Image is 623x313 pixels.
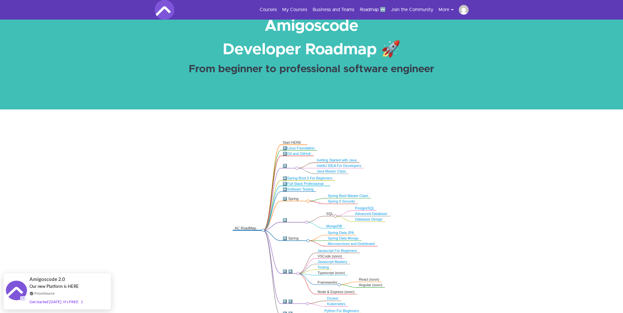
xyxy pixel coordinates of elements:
div: 2️⃣ [283,151,311,156]
a: Getting Started with Java [317,158,356,162]
div: React (soon) [359,277,379,282]
div: 1️⃣ 0️⃣ JS [283,269,296,278]
a: Docker [327,297,338,301]
div: 4️⃣ [283,176,333,181]
a: Business and Teams [313,7,355,13]
div: SQL [326,212,334,216]
div: Frameworks [318,280,337,285]
a: Courses [260,7,277,13]
a: Full Stack Professional 🔥 [283,182,323,190]
a: Git and GitHub [287,152,311,156]
div: Start HERE 👋🏿 [283,140,305,149]
a: Advanced Database [355,212,387,216]
div: Get started [DATE]. It's FREE [29,298,82,305]
div: 3️⃣ Java [283,164,295,173]
strong: Amigoscode [265,18,358,34]
a: Kubernetes [327,302,345,306]
div: 1️⃣ [283,146,315,150]
button: More [439,7,459,13]
a: Microservices and Distributed [328,242,374,246]
a: Spring Data JPA [328,231,354,235]
a: Spring Data Mongo [328,237,358,240]
a: Roadmap 🆕 [360,7,386,13]
a: Database Design [355,218,383,222]
a: Join the Community [391,7,433,13]
a: Javascript Mastery [318,260,347,264]
div: 9️⃣ Spring Boot [283,236,306,245]
a: PostgreSQL [355,206,374,210]
div: 7️⃣ Spring Boot [283,197,306,206]
div: VSCode (soon) [318,254,342,258]
div: 8️⃣ Databases [283,218,305,227]
a: Javascript For Beginners [318,249,357,253]
div: 1️⃣ 1️⃣ DevOPS [283,299,305,308]
a: Python For Beginners [324,309,359,313]
a: My Courses [282,7,307,13]
div: 6️⃣ [283,187,314,192]
span: Amigoscode 2.0 [29,275,65,283]
a: MongoDB [326,224,342,228]
div: 5️⃣ [283,182,328,190]
a: IntelliJ IDEA For Developers [317,164,361,168]
a: Spring 6 Security [328,200,355,204]
span: Our new Platform is HERE [29,284,79,289]
div: Node & Express (soon) [318,290,355,294]
a: Java Master Class [317,170,346,173]
a: Linux Foundation [287,146,315,150]
img: provesource social proof notification image [6,281,27,302]
a: Testing [318,265,329,269]
a: Spring Boot 3 For Beginners [287,176,332,180]
a: Spring Boot Master Class [328,194,368,198]
div: Typescript (soon) [318,271,345,275]
a: ProveSource [34,290,55,296]
strong: From beginner to professional software engineer [189,64,434,74]
div: AC RoadMap 🚀 [235,226,261,235]
div: Angular (soon) [359,283,383,288]
strong: Developer Roadmap 🚀 [223,42,401,58]
img: abelhailu065@gmail.com [459,5,469,15]
a: Software Testing [287,187,314,191]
